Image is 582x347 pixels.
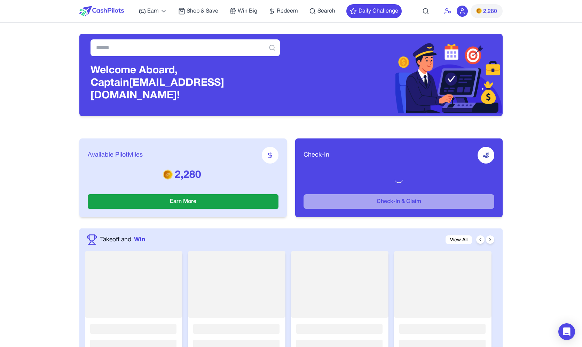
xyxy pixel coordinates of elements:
a: Shop & Save [178,7,218,15]
p: 2,280 [88,169,278,182]
button: PMs2,280 [471,4,503,18]
span: Earn [147,7,159,15]
span: 2,280 [483,7,497,16]
span: Check-In [304,150,329,160]
img: PMs [476,8,482,14]
a: Search [309,7,335,15]
span: Redeem [277,7,298,15]
span: Win Big [238,7,257,15]
a: Win Big [229,7,257,15]
span: Shop & Save [187,7,218,15]
img: receive-dollar [482,152,489,159]
a: Earn [139,7,167,15]
img: Header decoration [291,37,503,113]
a: Redeem [268,7,298,15]
a: View All [446,235,472,244]
img: CashPilots Logo [79,6,124,16]
div: Open Intercom Messenger [558,323,575,340]
button: Earn More [88,194,278,209]
span: Takeoff and [100,235,131,244]
button: Check-In & Claim [304,194,494,209]
img: PMs [163,169,173,179]
h3: Welcome Aboard, Captain [EMAIL_ADDRESS][DOMAIN_NAME]! [91,65,280,102]
span: Search [317,7,335,15]
span: Win [134,235,145,244]
span: Available PilotMiles [88,150,143,160]
button: Daily Challenge [346,4,402,18]
a: Takeoff andWin [100,235,145,244]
